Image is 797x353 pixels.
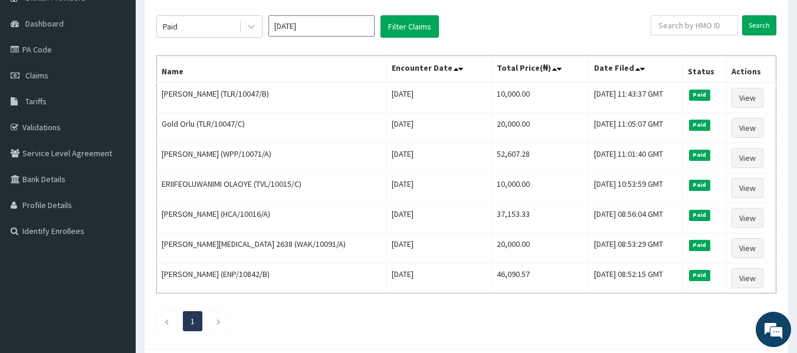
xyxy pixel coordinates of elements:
td: [DATE] 11:05:07 GMT [589,113,683,143]
th: Date Filed [589,56,683,83]
input: Select Month and Year [268,15,375,37]
span: Paid [689,180,710,190]
img: d_794563401_company_1708531726252_794563401 [22,59,48,88]
th: Encounter Date [387,56,492,83]
td: [DATE] 11:01:40 GMT [589,143,683,173]
span: Paid [689,240,710,250]
span: Claims [25,70,48,81]
a: View [732,208,763,228]
span: Paid [689,210,710,220]
th: Total Price(₦) [492,56,589,83]
td: [DATE] [387,83,492,113]
td: [DATE] [387,233,492,263]
a: View [732,148,763,168]
td: [DATE] [387,173,492,203]
td: 10,000.00 [492,83,589,113]
td: 20,000.00 [492,113,589,143]
a: View [732,268,763,288]
td: [PERSON_NAME] (WPP/10071/A) [157,143,387,173]
textarea: Type your message and hit 'Enter' [6,231,225,272]
span: Paid [689,270,710,281]
td: [PERSON_NAME] (TLR/10047/B) [157,83,387,113]
th: Name [157,56,387,83]
span: Tariffs [25,96,47,107]
td: [DATE] [387,263,492,293]
td: 46,090.57 [492,263,589,293]
td: [DATE] 08:53:29 GMT [589,233,683,263]
a: View [732,88,763,108]
div: Chat with us now [61,66,198,81]
td: [DATE] 08:56:04 GMT [589,203,683,233]
a: Page 1 is your current page [191,316,195,326]
a: View [732,178,763,198]
a: Next page [216,316,221,326]
td: [DATE] 08:52:15 GMT [589,263,683,293]
td: ERIIFEOLUWANIMI OLAOYE (TVL/10015/C) [157,173,387,203]
input: Search by HMO ID [651,15,738,35]
td: [DATE] [387,113,492,143]
td: 20,000.00 [492,233,589,263]
span: Paid [689,90,710,100]
th: Status [683,56,727,83]
th: Actions [726,56,776,83]
td: [DATE] 11:43:37 GMT [589,83,683,113]
td: [DATE] 10:53:59 GMT [589,173,683,203]
span: Dashboard [25,18,64,29]
td: [DATE] [387,143,492,173]
td: 37,153.33 [492,203,589,233]
td: 52,607.28 [492,143,589,173]
span: Paid [689,120,710,130]
td: Gold Orlu (TLR/10047/C) [157,113,387,143]
a: View [732,118,763,138]
div: Paid [163,21,178,32]
span: Paid [689,150,710,160]
td: [PERSON_NAME] (HCA/10016/A) [157,203,387,233]
td: 10,000.00 [492,173,589,203]
a: Previous page [164,316,169,326]
a: View [732,238,763,258]
div: Minimize live chat window [193,6,222,34]
input: Search [742,15,776,35]
td: [PERSON_NAME][MEDICAL_DATA] 2638 (WAK/10091/A) [157,233,387,263]
span: We're online! [68,103,163,222]
button: Filter Claims [381,15,439,38]
td: [DATE] [387,203,492,233]
td: [PERSON_NAME] (ENP/10842/B) [157,263,387,293]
